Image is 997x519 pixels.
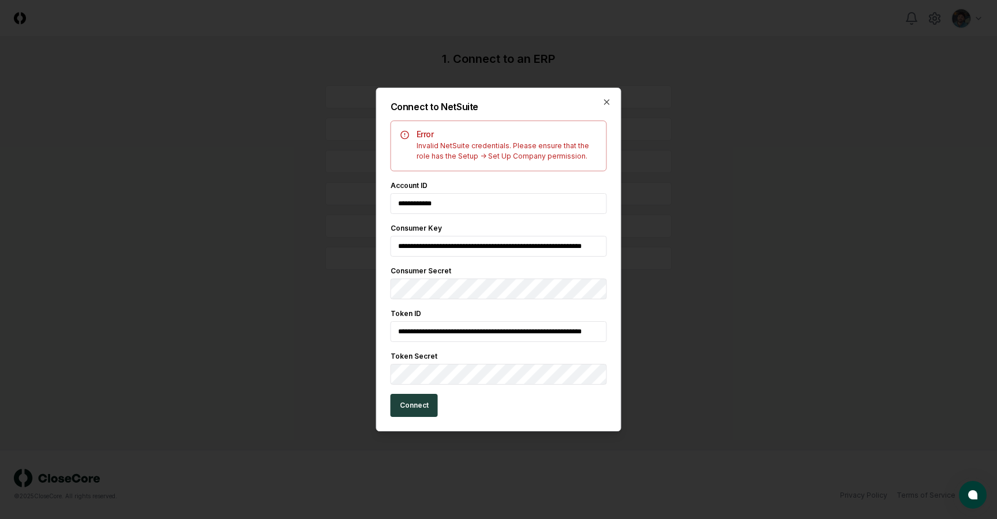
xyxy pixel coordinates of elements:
div: Token Secret [391,351,607,362]
h5: Error [400,130,597,138]
div: Consumer Secret [391,266,607,276]
h2: Connect to NetSuite [391,102,607,111]
div: Invalid NetSuite credentials. Please ensure that the role has the Setup -> Set Up Company permiss... [400,141,597,161]
div: Token ID [391,309,607,319]
button: Connect [391,394,438,417]
div: Account ID [391,180,607,191]
div: Consumer Key [391,223,607,234]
